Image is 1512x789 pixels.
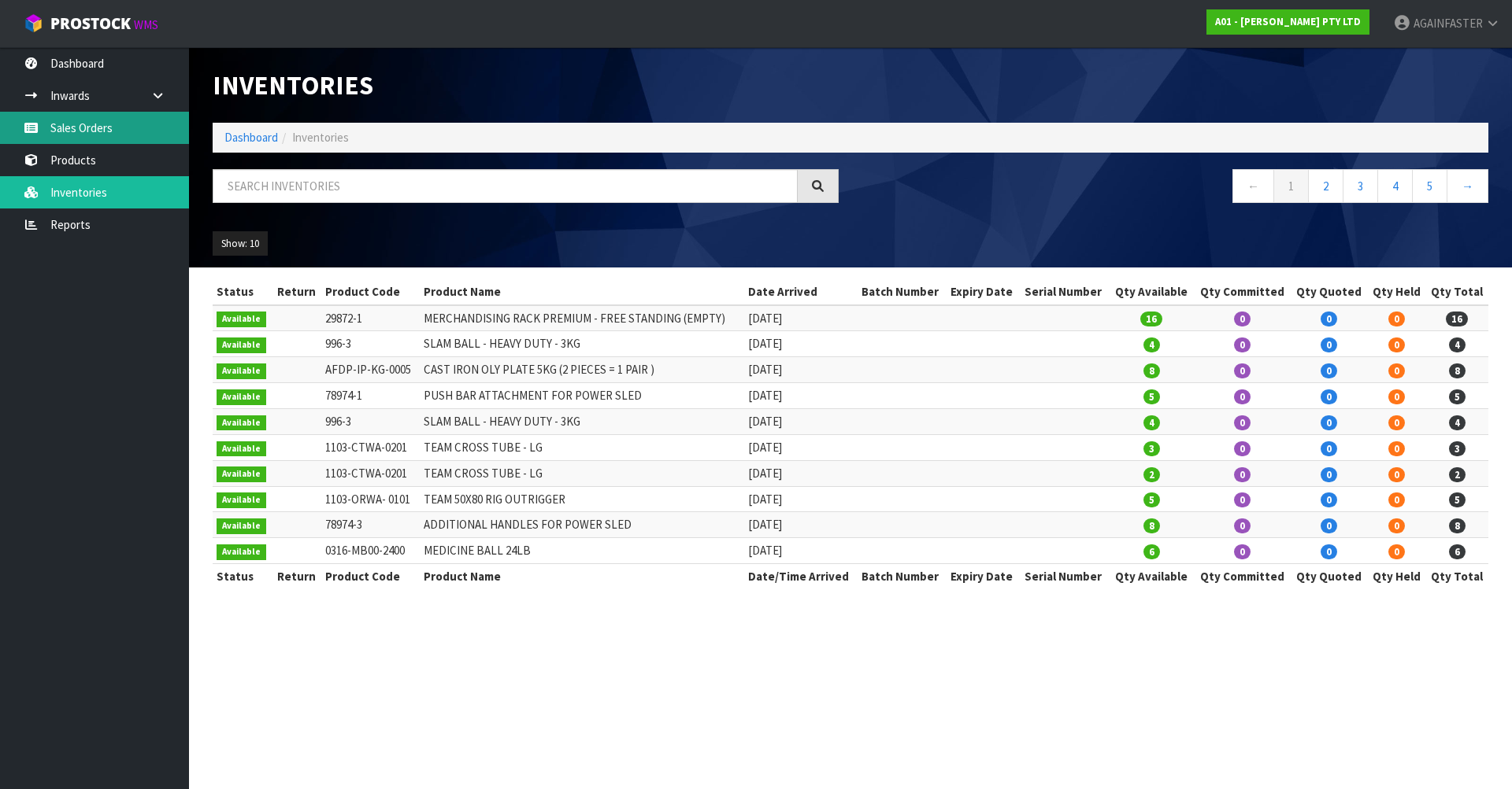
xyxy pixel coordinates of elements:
td: [DATE] [744,486,858,512]
th: Product Code [321,279,420,304]
span: 0 [1388,337,1405,352]
span: 0 [1388,492,1405,507]
span: 0 [1234,467,1251,482]
th: Batch Number [858,564,947,589]
span: 0 [1321,492,1337,507]
span: ProStock [50,13,131,34]
td: AFDP-IP-KG-0005 [321,357,420,383]
span: 8 [1449,363,1466,378]
th: Qty Held [1367,564,1425,589]
span: Available [217,441,266,457]
span: Available [217,492,266,508]
th: Return [272,564,321,589]
span: 0 [1321,363,1337,378]
span: 0 [1234,363,1251,378]
span: 0 [1234,518,1251,533]
span: 8 [1143,363,1160,378]
a: 1 [1273,169,1309,203]
span: 5 [1143,389,1160,404]
span: 0 [1321,467,1337,482]
a: 3 [1343,169,1378,203]
span: Available [217,466,266,482]
th: Qty Held [1367,279,1425,304]
a: 5 [1412,169,1447,203]
span: 8 [1449,518,1466,533]
span: 0 [1388,467,1405,482]
th: Batch Number [858,279,947,304]
td: [DATE] [744,357,858,383]
td: [DATE] [744,409,858,435]
span: AGAINFASTER [1414,16,1483,31]
td: [DATE] [744,460,858,486]
td: [DATE] [744,383,858,409]
span: 8 [1143,518,1160,533]
th: Qty Committed [1194,279,1291,304]
td: [DATE] [744,434,858,460]
th: Product Name [420,279,744,304]
span: Inventories [292,130,349,145]
span: 0 [1321,389,1337,404]
span: 16 [1140,312,1162,326]
a: Dashboard [224,130,278,145]
td: 996-3 [321,409,420,435]
span: Available [217,389,266,405]
span: 0 [1388,415,1405,430]
th: Qty Quoted [1290,564,1366,589]
h1: Inventories [213,71,839,99]
span: 0 [1234,337,1251,352]
th: Qty Available [1110,564,1194,589]
span: 6 [1143,544,1160,559]
td: 996-3 [321,331,420,357]
span: 2 [1143,467,1160,482]
span: 0 [1388,518,1405,533]
span: 0 [1388,363,1405,378]
td: 1103-CTWA-0201 [321,434,420,460]
td: [DATE] [744,305,858,331]
a: 4 [1377,169,1413,203]
button: Show: 10 [213,231,268,256]
span: 3 [1143,441,1160,456]
td: [DATE] [744,538,858,564]
td: [DATE] [744,512,858,538]
td: TEAM CROSS TUBE - LG [420,460,744,486]
th: Expiry Date [947,564,1020,589]
span: 4 [1143,415,1160,430]
th: Product Code [321,564,420,589]
td: 1103-CTWA-0201 [321,460,420,486]
a: ← [1232,169,1274,203]
span: 4 [1449,337,1466,352]
th: Qty Total [1425,564,1488,589]
span: 6 [1449,544,1466,559]
span: 4 [1449,415,1466,430]
a: → [1447,169,1488,203]
span: Available [217,518,266,534]
th: Qty Committed [1194,564,1291,589]
span: 0 [1321,337,1337,352]
img: cube-alt.png [24,13,43,33]
span: 4 [1143,337,1160,352]
span: 0 [1234,441,1251,456]
span: 0 [1388,312,1405,326]
th: Qty Quoted [1290,279,1366,304]
td: SLAM BALL - HEAVY DUTY - 3KG [420,331,744,357]
td: 78974-1 [321,383,420,409]
th: Status [213,564,272,589]
nav: Page navigation [862,169,1488,208]
th: Qty Available [1110,279,1194,304]
span: 2 [1449,467,1466,482]
td: TEAM CROSS TUBE - LG [420,434,744,460]
th: Qty Total [1425,279,1488,304]
small: WMS [134,17,158,32]
span: 0 [1321,518,1337,533]
td: 1103-ORWA- 0101 [321,486,420,512]
span: 0 [1234,415,1251,430]
td: MERCHANDISING RACK PREMIUM - FREE STANDING (EMPTY) [420,305,744,331]
input: Search inventories [213,169,798,203]
span: 5 [1143,492,1160,507]
span: 0 [1321,415,1337,430]
span: 0 [1234,389,1251,404]
a: 2 [1308,169,1343,203]
span: 0 [1388,544,1405,559]
th: Expiry Date [947,279,1020,304]
td: 29872-1 [321,305,420,331]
